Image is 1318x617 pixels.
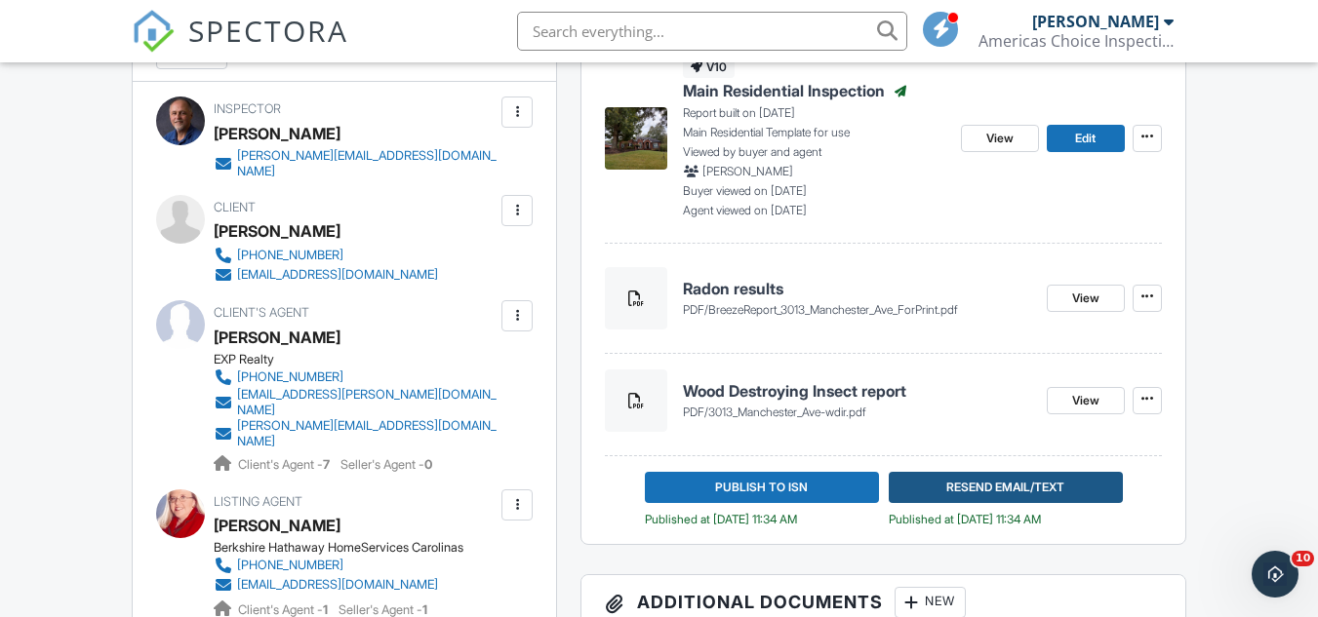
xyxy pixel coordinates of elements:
div: [EMAIL_ADDRESS][DOMAIN_NAME] [237,267,438,283]
div: [PERSON_NAME] [214,119,340,148]
div: [PERSON_NAME] [214,216,340,246]
span: Seller's Agent - [340,457,432,472]
span: Client [214,200,256,214]
strong: 0 [424,457,432,472]
a: [PERSON_NAME] [214,323,340,352]
a: [PERSON_NAME][EMAIL_ADDRESS][DOMAIN_NAME] [214,418,497,449]
strong: 1 [422,602,427,617]
a: SPECTORA [132,26,348,67]
div: [PHONE_NUMBER] [237,369,343,385]
div: [PERSON_NAME][EMAIL_ADDRESS][DOMAIN_NAME] [237,418,497,449]
span: Client's Agent - [238,457,333,472]
span: Client's Agent - [238,602,331,617]
a: [EMAIL_ADDRESS][DOMAIN_NAME] [214,575,448,595]
div: [PERSON_NAME] [1032,12,1159,31]
span: Inspector [214,101,281,116]
a: [PHONE_NUMBER] [214,556,448,575]
img: The Best Home Inspection Software - Spectora [132,10,175,53]
strong: 7 [323,457,330,472]
iframe: Intercom live chat [1252,551,1298,598]
span: SPECTORA [188,10,348,51]
div: Berkshire Hathaway HomeServices Carolinas [214,540,463,556]
a: [EMAIL_ADDRESS][DOMAIN_NAME] [214,265,438,285]
input: Search everything... [517,12,907,51]
a: [PERSON_NAME][EMAIL_ADDRESS][DOMAIN_NAME] [214,148,497,179]
div: [PHONE_NUMBER] [237,558,343,573]
div: [PHONE_NUMBER] [237,248,343,263]
a: [EMAIL_ADDRESS][PERSON_NAME][DOMAIN_NAME] [214,387,497,418]
div: EXP Realty [214,352,512,367]
div: [EMAIL_ADDRESS][DOMAIN_NAME] [237,577,438,593]
span: 10 [1292,551,1314,566]
a: [PERSON_NAME] [214,511,340,540]
div: [PERSON_NAME][EMAIL_ADDRESS][DOMAIN_NAME] [237,148,497,179]
span: Client's Agent [214,305,309,320]
strong: 1 [323,602,328,617]
a: [PHONE_NUMBER] [214,367,497,387]
a: [PHONE_NUMBER] [214,246,438,265]
div: Americas Choice Inspections [979,31,1174,51]
span: Listing Agent [214,494,302,509]
span: Seller's Agent - [339,602,427,617]
div: [EMAIL_ADDRESS][PERSON_NAME][DOMAIN_NAME] [237,387,497,418]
